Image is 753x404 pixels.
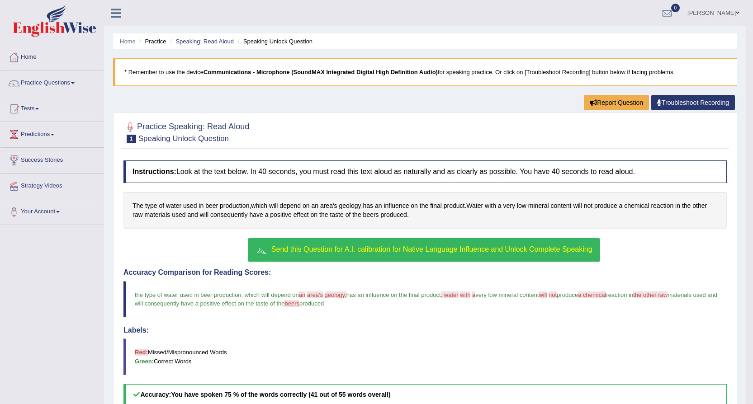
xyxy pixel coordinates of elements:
span: with [460,291,470,298]
span: Click to see word definition [172,210,185,220]
span: will [539,291,547,298]
b: You have spoken 75 % of the words correctly (41 out of 55 words overall) [171,391,390,398]
span: geology, [325,291,346,298]
span: which will depend on [245,291,299,298]
span: not [549,291,557,298]
span: Click to see word definition [183,201,197,211]
span: Click to see word definition [339,201,361,211]
button: Report Question [584,95,649,110]
b: Red: [135,349,148,356]
span: Click to see word definition [294,210,309,220]
a: Speaking: Read Aloud [175,38,234,45]
span: Click to see word definition [363,210,379,220]
blockquote: * Remember to use the device for speaking practice. Or click on [Troubleshoot Recording] button b... [113,58,737,86]
span: the other raw [633,291,668,298]
li: Practice [137,37,166,46]
span: area's [307,291,323,298]
span: 0 [671,4,680,12]
b: Green: [135,358,154,365]
a: Predictions [0,122,104,145]
span: Click to see word definition [430,201,442,211]
span: a chemical [578,291,606,298]
b: Communications - Microphone (SoundMAX Integrated Digital High Definition Audio) [204,69,438,75]
span: Click to see word definition [269,201,278,211]
span: reaction in [606,291,633,298]
span: Click to see word definition [320,201,337,211]
span: Click to see word definition [466,201,483,211]
span: Click to see word definition [498,201,502,211]
span: Click to see word definition [682,201,691,211]
span: Click to see word definition [363,201,373,211]
span: Send this Question for A.I. calibration for Native Language Influence and Unlock Complete Speaking [271,245,592,253]
span: the type of water used in beer production [135,291,242,298]
h2: Practice Speaking: Read Aloud [123,120,249,143]
span: Click to see word definition [444,201,465,211]
a: Your Account [0,199,104,222]
small: Speaking Unlock Question [138,134,229,143]
span: Click to see word definition [651,201,673,211]
span: Click to see word definition [381,210,407,220]
a: Troubleshoot Recording [651,95,735,110]
span: Click to see word definition [352,210,361,220]
span: Click to see word definition [159,201,164,211]
a: Home [120,38,136,45]
h4: Labels: [123,326,727,334]
span: Click to see word definition [517,201,526,211]
span: Click to see word definition [311,201,318,211]
span: Click to see word definition [220,201,249,211]
span: Click to see word definition [251,201,267,211]
span: Click to see word definition [265,210,269,220]
span: Click to see word definition [205,201,218,211]
span: Click to see word definition [624,201,649,211]
span: beers [284,300,299,307]
span: Click to see word definition [619,201,623,211]
span: Click to see word definition [249,210,263,220]
span: Click to see word definition [133,210,143,220]
span: an [299,291,305,298]
span: Click to see word definition [145,201,157,211]
h4: Accuracy Comparison for Reading Scores: [123,268,727,277]
h4: Look at the text below. In 40 seconds, you must read this text aloud as naturally and as clearly ... [123,160,727,183]
span: Click to see word definition [420,201,428,211]
blockquote: Missed/Mispronounced Words Correct Words [123,338,727,375]
span: , [242,291,243,298]
a: Strategy Videos [0,174,104,196]
span: Click to see word definition [594,201,617,211]
span: Click to see word definition [270,210,291,220]
span: Click to see word definition [166,201,181,211]
span: Click to see word definition [528,201,549,211]
a: Tests [0,96,104,119]
span: materials used and will consequently have a positive effect on the taste of the [135,291,719,307]
span: Click to see word definition [411,201,418,211]
span: Click to see word definition [200,210,208,220]
span: Click to see word definition [199,201,204,211]
b: Instructions: [133,168,176,175]
span: Click to see word definition [573,201,582,211]
a: Practice Questions [0,70,104,93]
a: Home [0,45,104,67]
span: produce [557,291,578,298]
span: Click to see word definition [133,201,143,211]
span: Click to see word definition [187,210,198,220]
a: Success Stories [0,148,104,170]
span: Click to see word definition [330,210,343,220]
div: , , . . [123,192,727,229]
span: Click to see word definition [144,210,170,220]
span: 1 [127,135,136,143]
span: Click to see word definition [675,201,680,211]
span: Click to see word definition [319,210,328,220]
span: a [472,291,475,298]
span: produced [299,300,324,307]
span: Click to see word definition [303,201,310,211]
span: Click to see word definition [279,201,301,211]
span: very low mineral content [475,291,539,298]
span: Click to see word definition [692,201,707,211]
span: Click to see word definition [503,201,515,211]
li: Speaking Unlock Question [236,37,313,46]
span: Click to see word definition [384,201,409,211]
span: Click to see word definition [210,210,248,220]
span: Click to see word definition [584,201,592,211]
span: . water [441,291,459,298]
span: Click to see word definition [551,201,572,211]
span: has an influence on the final product [346,291,441,298]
